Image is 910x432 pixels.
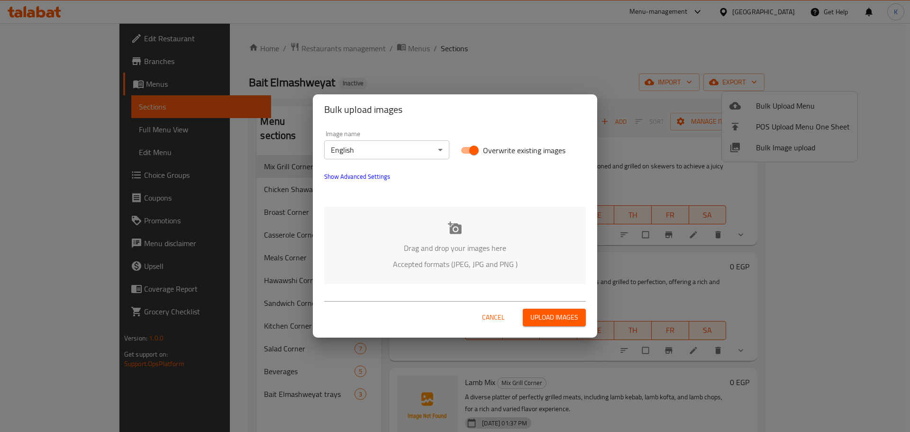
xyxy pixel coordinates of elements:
p: Accepted formats (JPEG, JPG and PNG ) [338,258,572,270]
h2: Bulk upload images [324,102,586,117]
span: Overwrite existing images [483,145,565,156]
span: Show Advanced Settings [324,171,390,182]
span: Cancel [482,312,505,323]
span: Upload images [530,312,578,323]
button: show more [318,165,396,188]
button: Cancel [478,309,509,326]
button: Upload images [523,309,586,326]
div: English [324,140,449,159]
p: Drag and drop your images here [338,242,572,254]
